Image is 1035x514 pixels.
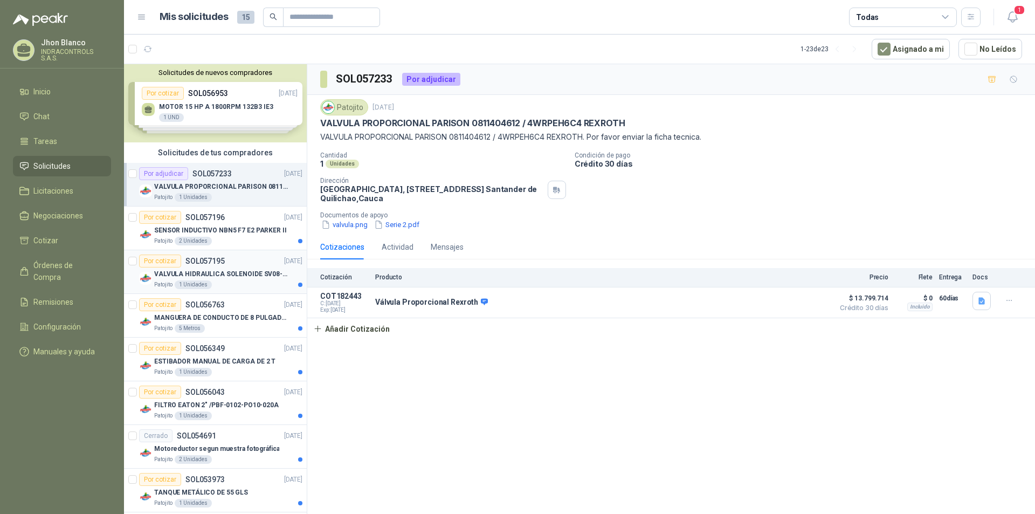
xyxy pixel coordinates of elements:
[320,152,566,159] p: Cantidad
[154,368,172,376] p: Patojito
[375,273,828,281] p: Producto
[284,213,302,223] p: [DATE]
[320,300,369,307] span: C: [DATE]
[139,403,152,416] img: Company Logo
[124,142,307,163] div: Solicitudes de tus compradores
[801,40,863,58] div: 1 - 23 de 23
[939,273,966,281] p: Entrega
[175,455,212,464] div: 2 Unidades
[33,86,51,98] span: Inicio
[575,152,1031,159] p: Condición de pago
[375,298,488,307] p: Válvula Proporcional Rexroth
[154,499,172,508] p: Patojito
[139,429,172,442] div: Cerrado
[139,211,181,224] div: Por cotizar
[33,296,73,308] span: Remisiones
[154,269,288,279] p: VALVULA HIDRAULICA SOLENOIDE SV08-20
[320,118,625,129] p: VALVULA PROPORCIONAL PARISON 0811404612 / 4WRPEH6C4 REXROTH
[154,488,248,498] p: TANQUE METÁLICO DE 55 GLS
[402,73,460,86] div: Por adjudicar
[320,159,323,168] p: 1
[33,259,101,283] span: Órdenes de Compra
[972,273,994,281] p: Docs
[154,400,279,410] p: FILTRO EATON 2" /PBF-0102-PO10-020A
[124,469,307,512] a: Por cotizarSOL053973[DATE] Company LogoTANQUE METÁLICO DE 55 GLSPatojito1 Unidades
[834,292,888,305] span: $ 13.799.714
[175,324,205,333] div: 5 Metros
[939,292,966,305] p: 60 días
[320,184,543,203] p: [GEOGRAPHIC_DATA], [STREET_ADDRESS] Santander de Quilichao , Cauca
[372,102,394,113] p: [DATE]
[320,177,543,184] p: Dirección
[154,313,288,323] p: MANGUERA DE CONDUCTO DE 8 PULGADAS DE ALAMBRE DE ACERO PU
[139,255,181,268] div: Por cotizar
[124,425,307,469] a: CerradoSOL054691[DATE] Company LogoMotoreductor segun muestra fotográficaPatojito2 Unidades
[124,207,307,250] a: Por cotizarSOL057196[DATE] Company LogoSENSOR INDUCTIVO NBN5 F7 E2 PARKER IIPatojito2 Unidades
[139,359,152,372] img: Company Logo
[185,476,225,483] p: SOL053973
[284,300,302,310] p: [DATE]
[320,273,369,281] p: Cotización
[431,241,464,253] div: Mensajes
[33,185,73,197] span: Licitaciones
[856,11,879,23] div: Todas
[13,13,68,26] img: Logo peakr
[124,64,307,142] div: Solicitudes de nuevos compradoresPor cotizarSOL056953[DATE] MOTOR 15 HP A 1800RPM 132B3 IE31 UNDP...
[13,181,111,201] a: Licitaciones
[41,49,111,61] p: INDRACONTROLS S.A.S.
[13,317,111,337] a: Configuración
[175,280,212,289] div: 1 Unidades
[320,219,369,230] button: valvula.png
[284,431,302,441] p: [DATE]
[192,170,232,177] p: SOL057233
[33,135,57,147] span: Tareas
[237,11,254,24] span: 15
[13,292,111,312] a: Remisiones
[139,184,152,197] img: Company Logo
[13,131,111,152] a: Tareas
[124,338,307,381] a: Por cotizarSOL056349[DATE] Company LogoESTIBADOR MANUAL DE CARGA DE 2 TPatojito1 Unidades
[322,101,334,113] img: Company Logo
[185,388,225,396] p: SOL056043
[139,490,152,503] img: Company Logo
[154,324,172,333] p: Patojito
[284,256,302,266] p: [DATE]
[284,344,302,354] p: [DATE]
[139,228,152,241] img: Company Logo
[895,292,933,305] p: $ 0
[33,160,71,172] span: Solicitudes
[124,294,307,338] a: Por cotizarSOL056763[DATE] Company LogoMANGUERA DE CONDUCTO DE 8 PULGADAS DE ALAMBRE DE ACERO PUP...
[128,68,302,77] button: Solicitudes de nuevos compradores
[154,412,172,420] p: Patojito
[139,167,188,180] div: Por adjudicar
[13,156,111,176] a: Solicitudes
[154,237,172,245] p: Patojito
[1013,5,1025,15] span: 1
[139,298,181,311] div: Por cotizar
[33,346,95,358] span: Manuales y ayuda
[326,160,359,168] div: Unidades
[154,225,287,236] p: SENSOR INDUCTIVO NBN5 F7 E2 PARKER II
[124,250,307,294] a: Por cotizarSOL057195[DATE] Company LogoVALVULA HIDRAULICA SOLENOIDE SV08-20Patojito1 Unidades
[320,241,364,253] div: Cotizaciones
[139,386,181,399] div: Por cotizar
[284,475,302,485] p: [DATE]
[13,341,111,362] a: Manuales y ayuda
[139,272,152,285] img: Company Logo
[320,99,368,115] div: Patojito
[33,210,83,222] span: Negociaciones
[154,182,288,192] p: VALVULA PROPORCIONAL PARISON 0811404612 / 4WRPEH6C4 REXROTH
[139,316,152,328] img: Company Logo
[160,9,229,25] h1: Mis solicitudes
[154,455,172,464] p: Patojito
[175,368,212,376] div: 1 Unidades
[154,357,275,367] p: ESTIBADOR MANUAL DE CARGA DE 2 T
[175,237,212,245] div: 2 Unidades
[895,273,933,281] p: Flete
[33,235,58,246] span: Cotizar
[154,193,172,202] p: Patojito
[13,81,111,102] a: Inicio
[175,193,212,202] div: 1 Unidades
[320,211,1031,219] p: Documentos de apoyo
[139,473,181,486] div: Por cotizar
